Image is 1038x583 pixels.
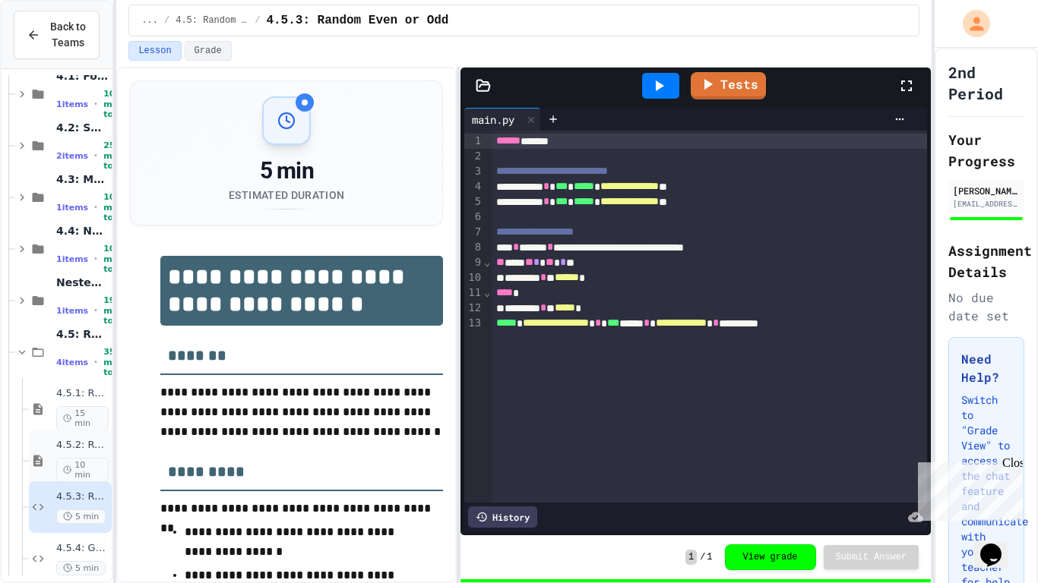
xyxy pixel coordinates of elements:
[229,188,344,203] div: Estimated Duration
[464,285,483,301] div: 11
[836,551,907,563] span: Submit Answer
[464,225,483,240] div: 7
[103,140,125,171] span: 25 min total
[953,198,1020,210] div: [EMAIL_ADDRESS][DOMAIN_NAME]
[464,134,483,149] div: 1
[49,19,87,51] span: Back to Teams
[912,456,1023,521] iframe: chat widget
[103,244,125,274] span: 10 min total
[483,256,491,268] span: Fold line
[464,255,483,270] div: 9
[56,172,109,186] span: 4.3: Math with Loops
[128,41,181,61] button: Lesson
[948,129,1024,172] h2: Your Progress
[94,304,97,317] span: •
[468,506,537,528] div: History
[464,194,483,210] div: 5
[691,72,766,99] a: Tests
[255,14,260,27] span: /
[56,306,88,316] span: 1 items
[464,149,483,164] div: 2
[725,544,816,570] button: View grade
[14,11,100,59] button: Back to Teams
[948,288,1024,325] div: No due date set
[185,41,232,61] button: Grade
[464,112,522,128] div: main.py
[700,551,705,563] span: /
[56,327,109,341] span: 4.5: Random Numbers
[56,151,88,161] span: 2 items
[56,458,109,482] span: 10 min
[176,14,248,27] span: 4.5: Random Numbers
[94,356,97,368] span: •
[56,561,106,575] span: 5 min
[56,276,109,289] span: Nested Loop Practice
[94,98,97,110] span: •
[56,69,109,83] span: 4.1: For Loops
[229,157,344,184] div: 5 min
[824,545,919,569] button: Submit Answer
[94,150,97,162] span: •
[141,14,158,27] span: ...
[56,387,109,400] span: 4.5.1: Random Numbers
[464,316,483,331] div: 13
[164,14,169,27] span: /
[464,210,483,225] div: 6
[56,490,109,503] span: 4.5.3: Random Even or Odd
[56,99,88,109] span: 1 items
[56,509,106,524] span: 5 min
[464,164,483,179] div: 3
[948,240,1024,282] h2: Assignment Details
[103,347,125,377] span: 35 min total
[56,542,109,555] span: 4.5.4: Generate a Story
[464,301,483,316] div: 12
[56,121,109,134] span: 4.2: Specific Ranges
[464,179,483,194] div: 4
[464,270,483,285] div: 10
[94,253,97,265] span: •
[56,254,88,264] span: 1 items
[103,192,125,222] span: 10 min total
[266,11,448,30] span: 4.5.3: Random Even or Odd
[947,6,994,41] div: My Account
[974,522,1023,568] iframe: chat widget
[56,406,109,430] span: 15 min
[56,203,88,213] span: 1 items
[685,550,697,565] span: 1
[953,184,1020,197] div: [PERSON_NAME] [PERSON_NAME]
[948,61,1024,104] h1: 2nd Period
[6,6,105,96] div: Chat with us now!Close
[707,551,712,563] span: 1
[464,240,483,255] div: 8
[464,108,541,131] div: main.py
[56,224,109,238] span: 4.4: Nested Loops
[103,295,125,326] span: 19 min total
[961,350,1011,386] h3: Need Help?
[94,201,97,213] span: •
[56,358,88,367] span: 4 items
[483,286,491,298] span: Fold line
[103,89,125,119] span: 10 min total
[56,439,109,452] span: 4.5.2: Review - Random Numbers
